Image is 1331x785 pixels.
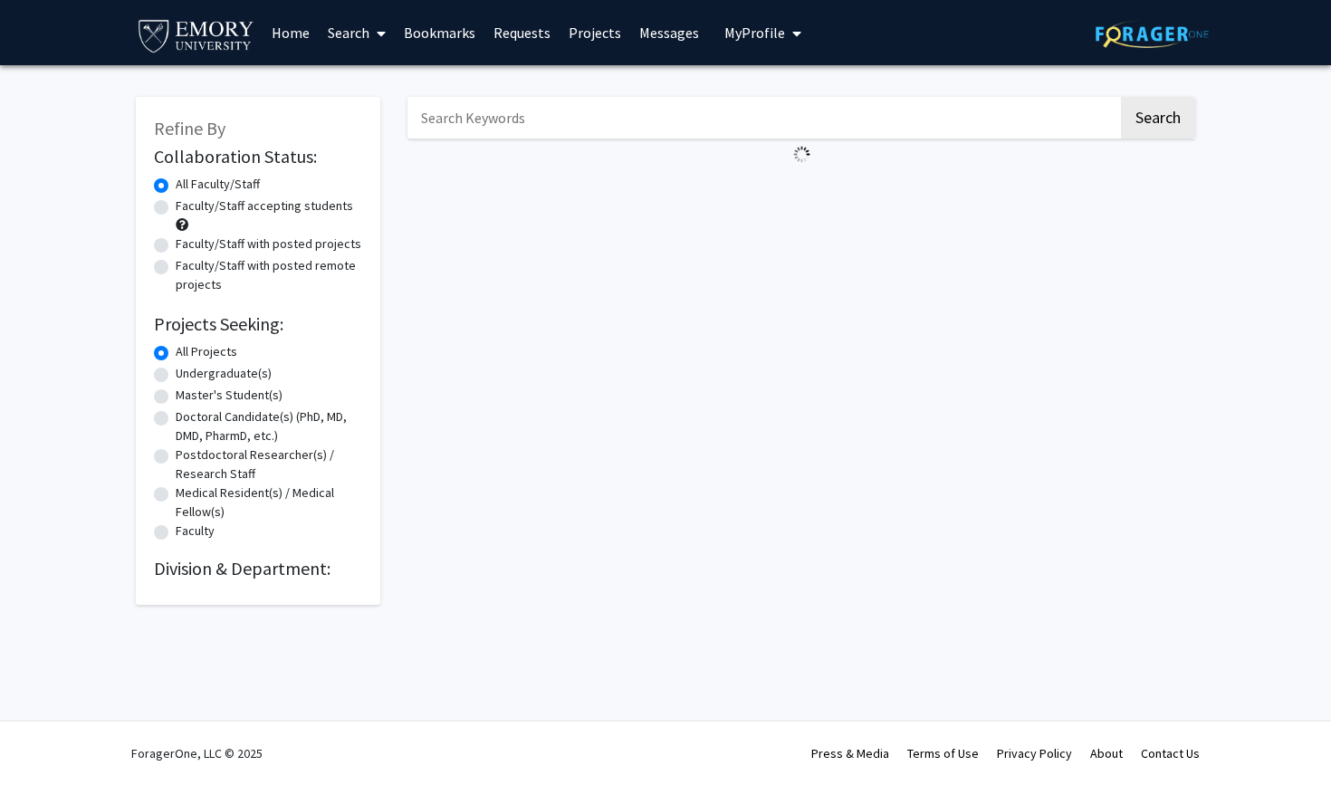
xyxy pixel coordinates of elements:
a: Terms of Use [907,745,979,761]
label: Master's Student(s) [176,386,282,405]
a: Messages [630,1,708,64]
label: Faculty/Staff accepting students [176,196,353,215]
label: Faculty/Staff with posted projects [176,235,361,254]
button: Search [1121,97,1195,139]
a: Search [319,1,395,64]
label: Faculty [176,522,215,541]
label: Faculty/Staff with posted remote projects [176,256,362,294]
label: All Faculty/Staff [176,175,260,194]
a: Bookmarks [395,1,484,64]
label: All Projects [176,342,237,361]
h2: Collaboration Status: [154,146,362,168]
div: ForagerOne, LLC © 2025 [131,722,263,785]
a: Projects [560,1,630,64]
img: Emory University Logo [136,14,256,55]
a: Home [263,1,319,64]
a: Contact Us [1141,745,1200,761]
nav: Page navigation [407,170,1195,212]
a: Privacy Policy [997,745,1072,761]
img: ForagerOne Logo [1096,20,1209,48]
img: Loading [786,139,818,170]
span: Refine By [154,117,225,139]
label: Postdoctoral Researcher(s) / Research Staff [176,445,362,483]
label: Undergraduate(s) [176,364,272,383]
a: Press & Media [811,745,889,761]
label: Doctoral Candidate(s) (PhD, MD, DMD, PharmD, etc.) [176,407,362,445]
input: Search Keywords [407,97,1118,139]
a: Requests [484,1,560,64]
h2: Division & Department: [154,558,362,579]
a: About [1090,745,1123,761]
label: Medical Resident(s) / Medical Fellow(s) [176,483,362,522]
h2: Projects Seeking: [154,313,362,335]
span: My Profile [724,24,785,42]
